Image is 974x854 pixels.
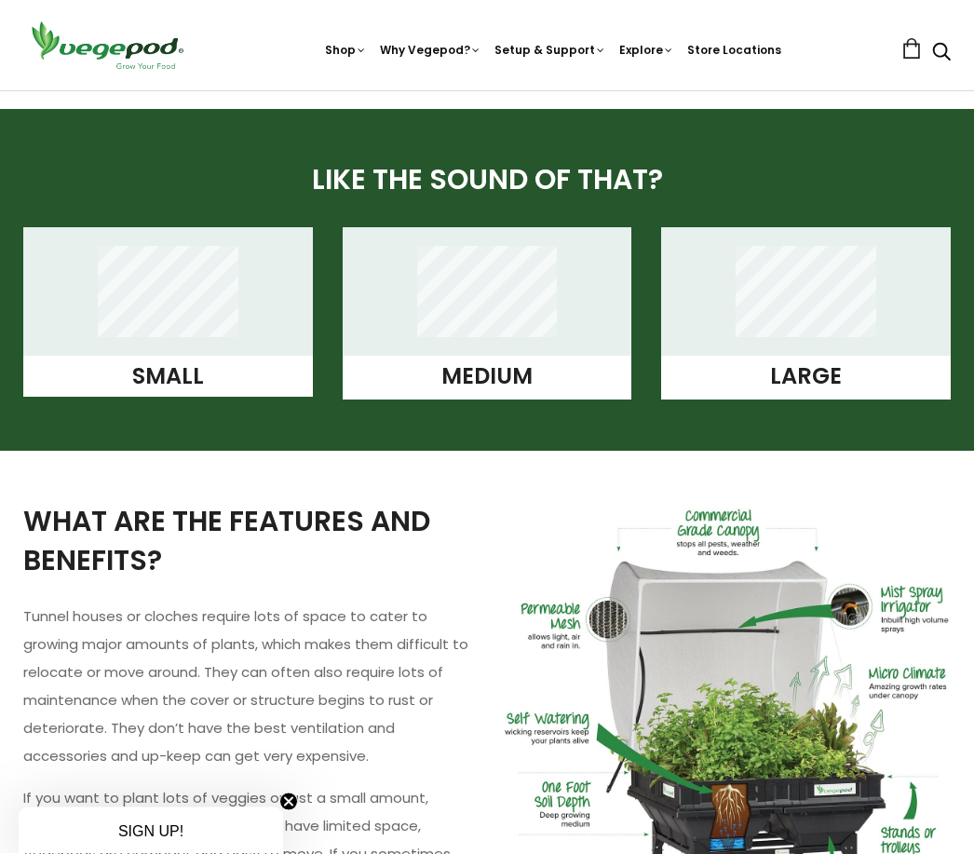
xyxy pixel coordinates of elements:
div: SIGN UP!Close teaser [19,807,283,854]
a: Setup & Support [494,42,606,58]
h2: LIKE THE SOUND OF THAT? [23,161,951,200]
a: Shop [325,42,367,58]
a: Search [932,44,951,63]
a: Explore [619,42,674,58]
span: SIGN UP! [118,823,183,839]
img: Vegepod [23,19,191,72]
button: Close teaser [279,793,298,811]
a: Why Vegepod? [380,42,481,58]
a: Medium [441,361,533,392]
h2: WHAT ARE THE FEATURES AND BENEFITS? [23,503,472,581]
a: Large [770,361,842,392]
a: Store Locations [687,42,781,58]
p: Tunnel houses or cloches require lots of space to cater to growing major amounts of plants, which... [23,603,472,771]
a: Small [132,361,204,392]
